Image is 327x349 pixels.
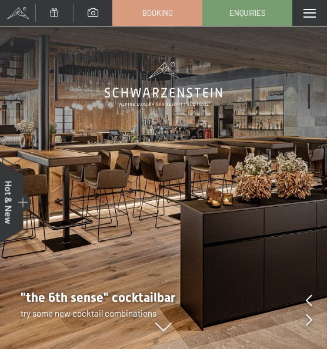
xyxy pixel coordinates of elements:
[203,1,292,25] a: Enquiries
[229,8,266,18] span: Enquiries
[21,308,156,318] span: try some new cocktail combinations
[21,290,175,305] span: "the 6th sense" cocktailbar
[142,8,173,18] span: Booking
[4,180,15,224] span: Hot & New
[113,1,202,25] a: Booking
